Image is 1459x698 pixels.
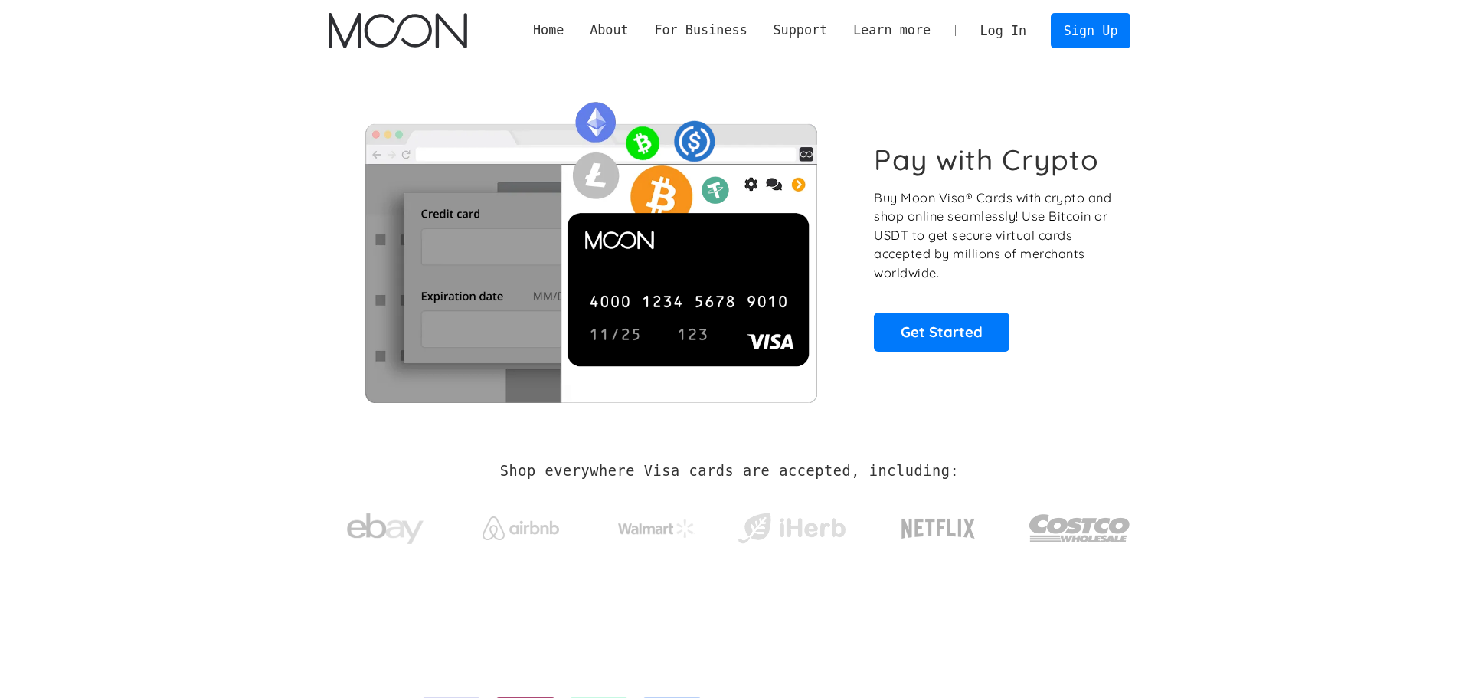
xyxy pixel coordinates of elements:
div: Support [773,21,827,40]
img: ebay [347,505,424,553]
img: Costco [1029,500,1131,557]
h2: Shop everywhere Visa cards are accepted, including: [500,463,959,480]
a: iHerb [734,493,849,556]
p: Buy Moon Visa® Cards with crypto and shop online seamlessly! Use Bitcoin or USDT to get secure vi... [874,188,1114,283]
a: Airbnb [463,501,577,548]
img: Netflix [900,510,976,548]
img: Moon Logo [329,13,467,48]
a: Costco [1029,484,1131,565]
img: Airbnb [483,516,559,540]
a: ebay [329,490,443,561]
div: Learn more [853,21,931,40]
div: For Business [642,21,761,40]
a: Walmart [599,504,713,546]
div: For Business [654,21,747,40]
a: Home [520,21,577,40]
img: Walmart [618,519,695,538]
div: About [590,21,629,40]
a: home [329,13,467,48]
a: Netflix [870,494,1007,555]
a: Get Started [874,313,1009,351]
div: Support [761,21,840,40]
a: Sign Up [1051,13,1130,48]
div: Learn more [840,21,944,40]
img: iHerb [734,509,849,549]
img: Moon Cards let you spend your crypto anywhere Visa is accepted. [329,91,853,402]
h1: Pay with Crypto [874,143,1099,177]
a: Log In [967,14,1039,48]
div: About [577,21,641,40]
